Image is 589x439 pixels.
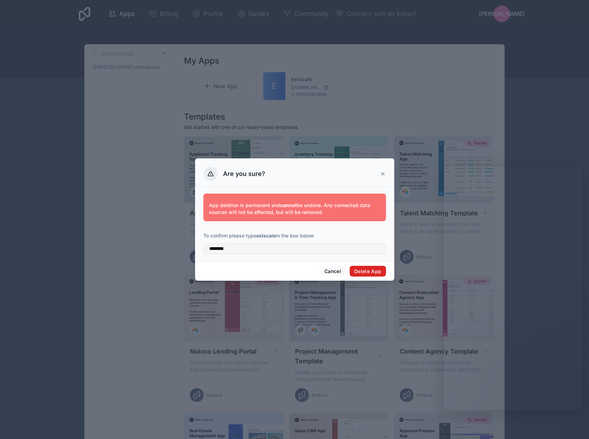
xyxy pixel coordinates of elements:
button: Cancel [320,266,346,277]
iframe: Intercom live chat [444,167,582,410]
strong: cannot [280,202,297,208]
p: App deletion is permanent and be undone. Any connected data sources will not be affected, but wil... [209,202,380,216]
strong: exiscale [256,233,276,239]
iframe: Intercom live chat [565,415,582,432]
button: Delete App [350,266,386,277]
p: To confirm please type in the box below [203,232,386,239]
h3: Are you sure? [223,170,265,178]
